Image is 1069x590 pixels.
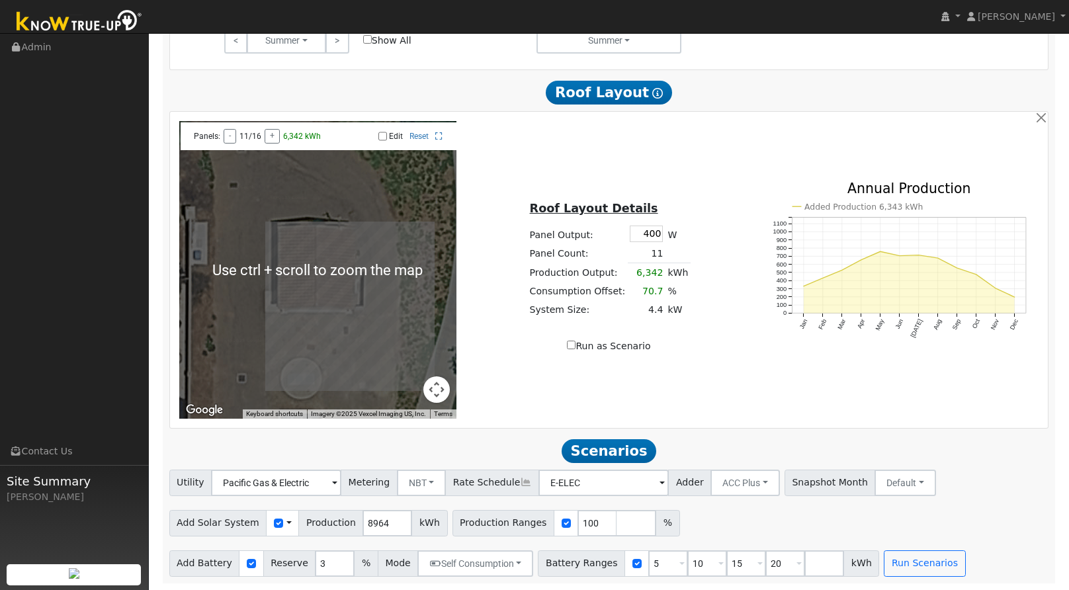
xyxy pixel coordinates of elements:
text: 300 [777,286,787,292]
span: Rate Schedule [445,470,539,496]
td: 11 [628,244,665,263]
span: Add Battery [169,550,240,577]
text: [DATE] [910,318,923,339]
circle: onclick="" [1013,296,1016,298]
a: Open this area in Google Maps (opens a new window) [183,401,226,419]
text: Annual Production [847,181,971,196]
text: Sep [952,318,962,331]
text: Oct [972,318,982,330]
span: Battery Ranges [538,550,625,577]
button: + [265,129,280,144]
button: Keyboard shortcuts [246,409,303,419]
button: Self Consumption [417,550,533,577]
text: 1000 [773,229,787,235]
span: Metering [341,470,398,496]
span: [PERSON_NAME] [978,11,1055,22]
span: Snapshot Month [785,470,876,496]
div: [PERSON_NAME] [7,490,142,504]
span: % [354,550,378,577]
button: Summer [536,27,681,54]
circle: onclick="" [879,251,882,253]
text: 700 [777,253,787,259]
img: Know True-Up [10,7,149,37]
td: % [665,282,691,301]
circle: onclick="" [918,254,920,257]
img: Google [183,401,226,419]
td: kW [665,301,691,319]
span: 11/16 [239,132,261,141]
span: Mode [378,550,418,577]
span: Production Ranges [452,510,554,536]
td: kWh [665,263,691,282]
td: Panel Output: [527,223,628,244]
button: Default [875,470,936,496]
td: 70.7 [628,282,665,301]
label: Edit [389,132,403,141]
text: Nov [990,318,1001,331]
span: Site Summary [7,472,142,490]
circle: onclick="" [860,259,863,261]
input: Select a Rate Schedule [538,470,669,496]
td: 6,342 [628,263,665,282]
a: > [325,27,349,54]
circle: onclick="" [994,287,997,290]
text: 800 [777,245,787,251]
td: W [665,223,691,244]
text: Dec [1009,318,1020,331]
label: Run as Scenario [567,339,650,353]
span: % [656,510,679,536]
img: retrieve [69,568,79,579]
td: Consumption Offset: [527,282,628,301]
text: 500 [777,269,787,276]
a: < [224,27,247,54]
input: Show All [363,35,372,44]
i: Show Help [652,88,663,99]
text: Jan [798,318,808,330]
text: 200 [777,294,787,300]
text: Apr [857,318,867,329]
span: Adder [668,470,711,496]
button: NBT [397,470,447,496]
a: Full Screen [435,132,443,141]
a: Terms (opens in new tab) [434,410,452,417]
span: Reserve [263,550,316,577]
button: - [224,129,236,144]
input: Select a Utility [211,470,341,496]
button: Summer [247,27,326,54]
circle: onclick="" [937,257,939,259]
text: May [875,318,886,331]
button: Map camera controls [423,376,450,403]
circle: onclick="" [822,277,824,280]
td: System Size: [527,301,628,319]
button: Run Scenarios [884,550,965,577]
span: Imagery ©2025 Vexcel Imaging US, Inc. [311,410,426,417]
td: Panel Count: [527,244,628,263]
span: kWh [843,550,879,577]
circle: onclick="" [841,269,843,272]
text: 600 [777,261,787,268]
circle: onclick="" [898,255,901,257]
span: kWh [411,510,447,536]
td: 4.4 [628,301,665,319]
label: Show All [363,34,411,48]
circle: onclick="" [975,273,978,276]
span: Production [298,510,363,536]
span: Scenarios [562,439,656,463]
text: 900 [777,237,787,243]
text: Feb [818,318,828,331]
a: Reset [409,132,429,141]
circle: onclick="" [802,285,805,288]
text: Mar [837,318,847,331]
input: Run as Scenario [567,341,576,349]
text: 100 [777,302,787,308]
text: Aug [933,318,943,331]
text: 1100 [773,220,787,227]
span: 6,342 kWh [283,132,321,141]
text: Added Production 6,343 kWh [804,202,923,212]
text: 0 [783,310,787,317]
button: ACC Plus [710,470,780,496]
circle: onclick="" [956,267,959,269]
u: Roof Layout Details [530,202,658,215]
text: 400 [777,277,787,284]
span: Add Solar System [169,510,267,536]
